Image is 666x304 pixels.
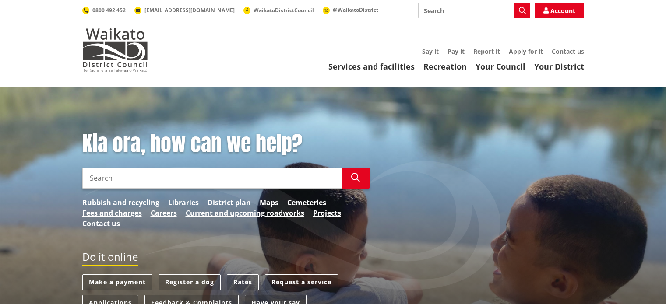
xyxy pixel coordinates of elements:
span: [EMAIL_ADDRESS][DOMAIN_NAME] [144,7,235,14]
a: Rubbish and recycling [82,197,159,208]
img: Waikato District Council - Te Kaunihera aa Takiwaa o Waikato [82,28,148,72]
a: Contact us [82,218,120,229]
a: Services and facilities [328,61,415,72]
a: Your Council [476,61,525,72]
h2: Do it online [82,251,138,266]
a: Cemeteries [287,197,326,208]
a: Maps [260,197,278,208]
span: 0800 492 452 [92,7,126,14]
input: Search input [418,3,530,18]
a: [EMAIL_ADDRESS][DOMAIN_NAME] [134,7,235,14]
a: Your District [534,61,584,72]
a: District plan [208,197,251,208]
a: Libraries [168,197,199,208]
a: Report it [473,47,500,56]
a: Make a payment [82,274,152,290]
a: Apply for it [509,47,543,56]
a: Fees and charges [82,208,142,218]
a: Account [535,3,584,18]
input: Search input [82,168,342,189]
span: WaikatoDistrictCouncil [254,7,314,14]
a: Pay it [448,47,465,56]
a: WaikatoDistrictCouncil [243,7,314,14]
h1: Kia ora, how can we help? [82,131,370,157]
a: @WaikatoDistrict [323,6,378,14]
a: Careers [151,208,177,218]
a: 0800 492 452 [82,7,126,14]
a: Say it [422,47,439,56]
a: Projects [313,208,341,218]
a: Request a service [265,274,338,290]
a: Contact us [552,47,584,56]
a: Recreation [423,61,467,72]
a: Current and upcoming roadworks [186,208,304,218]
a: Rates [227,274,259,290]
span: @WaikatoDistrict [333,6,378,14]
a: Register a dog [159,274,221,290]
